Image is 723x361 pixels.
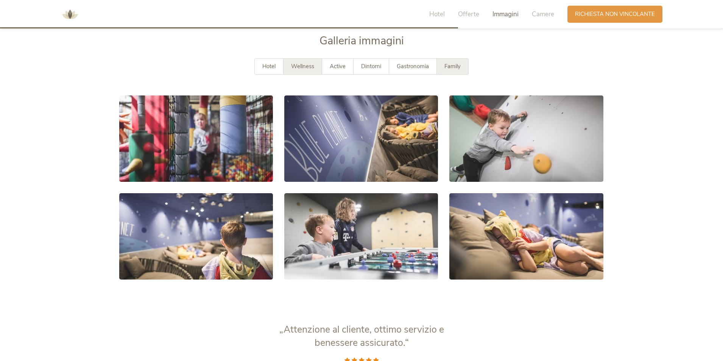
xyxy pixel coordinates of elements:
span: Dintorni [361,63,381,70]
span: Family [444,63,461,70]
a: AMONTI & LUNARIS Wellnessresort [59,11,81,17]
span: Offerte [458,10,479,19]
span: Hotel [262,63,276,70]
span: „Attenzione al cliente, ottimo servizio e benessere assicurato.“ [279,323,444,349]
span: Galleria immagini [319,33,404,48]
img: AMONTI & LUNARIS Wellnessresort [59,3,81,26]
span: Gastronomia [397,63,429,70]
span: Hotel [429,10,445,19]
span: Richiesta non vincolante [575,10,655,18]
span: Active [330,63,346,70]
span: Wellness [291,63,314,70]
span: Camere [532,10,554,19]
span: Immagini [492,10,519,19]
